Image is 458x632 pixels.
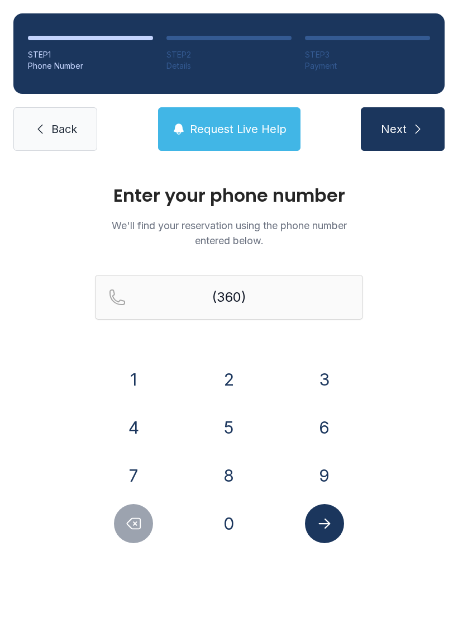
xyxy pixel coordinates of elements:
div: STEP 2 [166,49,292,60]
button: 3 [305,360,344,399]
button: 5 [209,408,249,447]
div: STEP 3 [305,49,430,60]
p: We'll find your reservation using the phone number entered below. [95,218,363,248]
button: 8 [209,456,249,495]
button: 9 [305,456,344,495]
div: STEP 1 [28,49,153,60]
div: Payment [305,60,430,72]
button: 4 [114,408,153,447]
button: Submit lookup form [305,504,344,543]
button: Delete number [114,504,153,543]
input: Reservation phone number [95,275,363,320]
button: 2 [209,360,249,399]
span: Request Live Help [190,121,287,137]
button: 6 [305,408,344,447]
div: Phone Number [28,60,153,72]
span: Next [381,121,407,137]
button: 7 [114,456,153,495]
button: 1 [114,360,153,399]
h1: Enter your phone number [95,187,363,205]
button: 0 [209,504,249,543]
span: Back [51,121,77,137]
div: Details [166,60,292,72]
